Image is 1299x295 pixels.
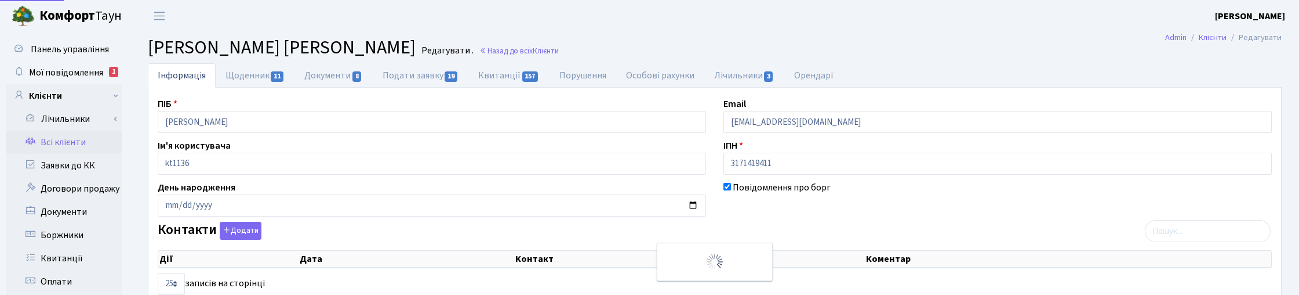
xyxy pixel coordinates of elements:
[419,45,474,56] small: Редагувати .
[533,45,559,56] span: Клієнти
[294,63,372,88] a: Документи
[704,63,784,88] a: Лічильники
[373,63,468,88] a: Подати заявку
[6,131,122,154] a: Всі клієнти
[6,247,122,270] a: Квитанції
[299,251,514,267] th: Дата
[6,154,122,177] a: Заявки до КК
[12,5,35,28] img: logo.png
[158,181,235,195] label: День народження
[6,224,122,247] a: Боржники
[764,71,773,82] span: 3
[522,71,538,82] span: 157
[29,66,103,79] span: Мої повідомлення
[723,97,746,111] label: Email
[39,6,122,26] span: Таун
[158,222,261,240] label: Контакти
[1215,9,1285,23] a: [PERSON_NAME]
[145,6,174,26] button: Переключити навігацію
[723,139,743,153] label: ІПН
[784,63,843,88] a: Орендарі
[550,63,616,88] a: Порушення
[158,273,185,295] select: записів на сторінці
[158,139,231,153] label: Ім'я користувача
[1199,31,1227,44] a: Клієнти
[865,251,1271,267] th: Коментар
[148,34,416,61] span: [PERSON_NAME] [PERSON_NAME]
[6,61,122,84] a: Мої повідомлення1
[1145,220,1271,242] input: Пошук...
[616,63,704,88] a: Особові рахунки
[6,177,122,200] a: Договори продажу
[39,6,95,25] b: Комфорт
[220,222,261,240] button: Контакти
[217,220,261,240] a: Додати
[31,43,109,56] span: Панель управління
[158,251,299,267] th: Дії
[216,63,294,88] a: Щоденник
[514,251,865,267] th: Контакт
[352,71,362,82] span: 8
[158,97,177,111] label: ПІБ
[148,63,216,88] a: Інформація
[1215,10,1285,23] b: [PERSON_NAME]
[6,200,122,224] a: Документи
[705,253,724,271] img: Обробка...
[733,181,831,195] label: Повідомлення про борг
[479,45,559,56] a: Назад до всіхКлієнти
[158,273,265,295] label: записів на сторінці
[271,71,283,82] span: 11
[1165,31,1187,44] a: Admin
[445,71,457,82] span: 19
[6,84,122,107] a: Клієнти
[109,67,118,77] div: 1
[468,63,549,88] a: Квитанції
[6,270,122,293] a: Оплати
[1148,26,1299,50] nav: breadcrumb
[6,38,122,61] a: Панель управління
[13,107,122,131] a: Лічильники
[1227,31,1282,44] li: Редагувати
